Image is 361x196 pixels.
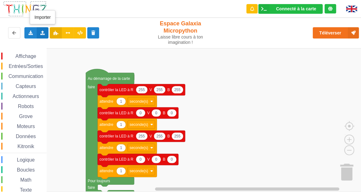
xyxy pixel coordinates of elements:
[156,88,163,92] text: 255
[99,122,113,127] text: attendre
[120,99,122,104] text: 1
[147,111,150,115] text: V
[155,111,157,115] text: 0
[139,134,145,138] text: 255
[313,27,359,39] button: Téléverser
[88,185,95,190] text: faire
[150,88,152,92] text: V
[88,179,110,183] text: Pour toujours
[120,146,122,150] text: 1
[346,6,357,12] img: gb.png
[276,7,316,11] div: Connecté à la carte
[14,54,37,59] span: Affichage
[99,169,113,173] text: attendre
[167,88,170,92] text: B
[18,114,34,119] span: Grove
[258,4,323,14] div: Ta base fonctionne bien !
[8,74,44,79] span: Communication
[147,157,150,162] text: V
[15,134,37,139] span: Données
[325,4,336,13] div: Tu es connecté au serveur de création de Thingz
[88,76,130,81] text: Au démarrage de la carte
[99,111,133,115] text: contrôler la LED à R
[150,134,152,138] text: V
[130,122,148,127] text: seconde(s)
[174,134,181,138] text: 255
[163,157,165,162] text: B
[99,134,133,138] text: contrôler la LED à R
[130,146,148,150] text: seconde(s)
[120,122,122,127] text: 1
[140,111,142,115] text: 0
[19,187,33,193] span: Texte
[174,88,181,92] text: 255
[30,10,55,24] div: Importer
[12,94,40,99] span: Actionneurs
[163,111,165,115] text: B
[171,111,173,115] text: 0
[99,146,113,150] text: attendre
[19,177,33,183] span: Math
[171,157,173,162] text: 0
[150,34,210,45] div: Laisse libre cours à ton imagination !
[99,157,133,162] text: contrôler la LED à R
[150,20,210,45] div: Espace Galaxia Micropython
[167,134,170,138] text: B
[156,134,163,138] text: 255
[17,144,35,149] span: Kitronik
[16,157,36,162] span: Logique
[15,84,37,89] span: Capteurs
[120,169,122,173] text: 1
[155,157,157,162] text: 0
[139,88,145,92] text: 255
[140,157,142,162] text: 0
[16,167,36,173] span: Boucles
[130,169,148,173] text: seconde(s)
[3,1,50,17] img: thingz_logo.png
[17,104,35,109] span: Robots
[8,64,44,69] span: Entrées/Sorties
[99,99,113,104] text: attendre
[16,124,36,129] span: Moteurs
[130,99,148,104] text: seconde(s)
[99,88,133,92] text: contrôler la LED à R
[88,85,95,89] text: faire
